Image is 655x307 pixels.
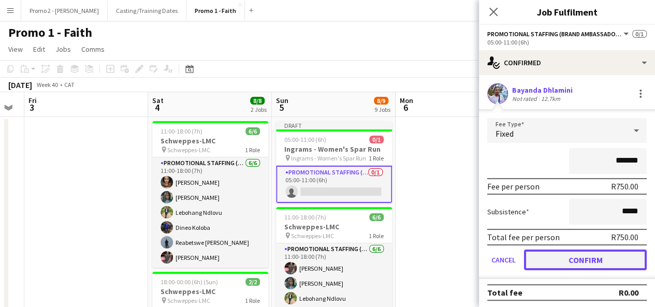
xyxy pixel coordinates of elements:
[487,287,522,298] div: Total fee
[245,297,260,304] span: 1 Role
[487,30,622,38] span: Promotional Staffing (Brand Ambassadors)
[487,181,540,192] div: Fee per person
[152,136,268,145] h3: Schweppes-LMC
[479,50,655,75] div: Confirmed
[276,166,392,203] app-card-role: Promotional Staffing (Brand Ambassadors)0/105:00-11:00 (6h)
[496,128,514,139] span: Fixed
[8,45,23,54] span: View
[539,95,562,103] div: 12.7km
[369,136,384,143] span: 0/1
[512,85,573,95] div: Bayanda Dhlamini
[274,101,288,113] span: 5
[4,42,27,56] a: View
[167,297,210,304] span: Schweppes-LMC
[55,45,71,54] span: Jobs
[611,181,638,192] div: R750.00
[291,154,366,162] span: Ingrams - Women's Spar Run
[619,287,638,298] div: R0.00
[81,45,105,54] span: Comms
[524,250,647,270] button: Confirm
[487,250,520,270] button: Cancel
[245,146,260,154] span: 1 Role
[374,106,390,113] div: 9 Jobs
[250,97,265,105] span: 8/8
[487,30,630,38] button: Promotional Staffing (Brand Ambassadors)
[151,101,164,113] span: 4
[398,101,413,113] span: 6
[28,96,37,105] span: Fri
[276,121,392,203] app-job-card: Draft05:00-11:00 (6h)0/1Ingrams - Women's Spar Run Ingrams - Women's Spar Run1 RolePromotional St...
[27,101,37,113] span: 3
[487,207,529,216] label: Subsistence
[276,222,392,231] h3: Schweppes-LMC
[108,1,186,21] button: Casting/Training Dates
[51,42,75,56] a: Jobs
[276,144,392,154] h3: Ingrams - Women's Spar Run
[245,127,260,135] span: 6/6
[284,213,326,221] span: 11:00-18:00 (7h)
[245,278,260,286] span: 2/2
[77,42,109,56] a: Comms
[291,232,334,240] span: Schweppes-LMC
[369,213,384,221] span: 6/6
[276,121,392,129] div: Draft
[369,154,384,162] span: 1 Role
[632,30,647,38] span: 0/1
[479,5,655,19] h3: Job Fulfilment
[487,232,560,242] div: Total fee per person
[284,136,326,143] span: 05:00-11:00 (6h)
[152,96,164,105] span: Sat
[161,278,218,286] span: 18:00-00:00 (6h) (Sun)
[21,1,108,21] button: Promo 2 - [PERSON_NAME]
[29,42,49,56] a: Edit
[33,45,45,54] span: Edit
[369,232,384,240] span: 1 Role
[186,1,245,21] button: Promo 1 - Faith
[161,127,202,135] span: 11:00-18:00 (7h)
[167,146,210,154] span: Schweppes-LMC
[251,106,267,113] div: 2 Jobs
[400,96,413,105] span: Mon
[611,232,638,242] div: R750.00
[152,287,268,296] h3: Schweppes-LMC
[8,80,32,90] div: [DATE]
[487,38,647,46] div: 05:00-11:00 (6h)
[152,121,268,268] app-job-card: 11:00-18:00 (7h)6/6Schweppes-LMC Schweppes-LMC1 RolePromotional Staffing (Brand Ambassadors)6/611...
[276,96,288,105] span: Sun
[374,97,388,105] span: 8/9
[34,81,60,89] span: Week 40
[512,95,539,103] div: Not rated
[152,157,268,268] app-card-role: Promotional Staffing (Brand Ambassadors)6/611:00-18:00 (7h)[PERSON_NAME][PERSON_NAME]Lebohang Ndl...
[64,81,75,89] div: CAT
[8,25,92,40] h1: Promo 1 - Faith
